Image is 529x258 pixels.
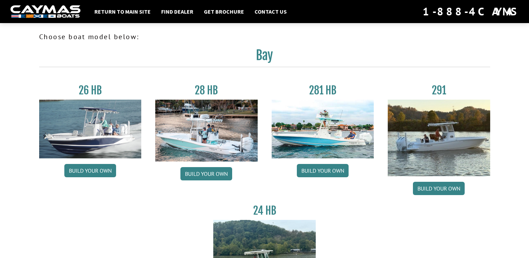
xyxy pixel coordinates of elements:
[413,182,465,195] a: Build your own
[155,84,258,97] h3: 28 HB
[297,164,349,177] a: Build your own
[10,5,80,18] img: white-logo-c9c8dbefe5ff5ceceb0f0178aa75bf4bb51f6bca0971e226c86eb53dfe498488.png
[39,84,142,97] h3: 26 HB
[213,204,316,217] h3: 24 HB
[155,100,258,162] img: 28_hb_thumbnail_for_caymas_connect.jpg
[64,164,116,177] a: Build your own
[388,100,490,176] img: 291_Thumbnail.jpg
[39,48,490,67] h2: Bay
[180,167,232,180] a: Build your own
[91,7,154,16] a: Return to main site
[272,100,374,158] img: 28-hb-twin.jpg
[251,7,290,16] a: Contact Us
[158,7,197,16] a: Find Dealer
[272,84,374,97] h3: 281 HB
[423,4,519,19] div: 1-888-4CAYMAS
[200,7,248,16] a: Get Brochure
[39,100,142,158] img: 26_new_photo_resized.jpg
[388,84,490,97] h3: 291
[39,31,490,42] p: Choose boat model below:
